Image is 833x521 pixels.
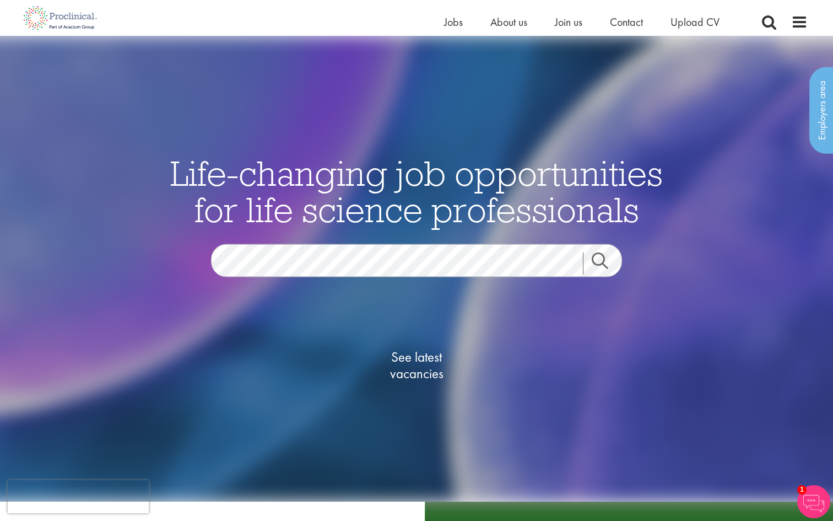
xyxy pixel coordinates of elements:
[797,485,807,495] span: 1
[170,151,663,231] span: Life-changing job opportunities for life science professionals
[610,15,643,29] a: Contact
[444,15,463,29] a: Jobs
[490,15,527,29] a: About us
[8,480,149,513] iframe: reCAPTCHA
[361,348,472,382] span: See latest vacancies
[361,304,472,426] a: See latestvacancies
[583,252,630,274] a: Job search submit button
[555,15,582,29] a: Join us
[797,485,830,518] img: Chatbot
[670,15,720,29] a: Upload CV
